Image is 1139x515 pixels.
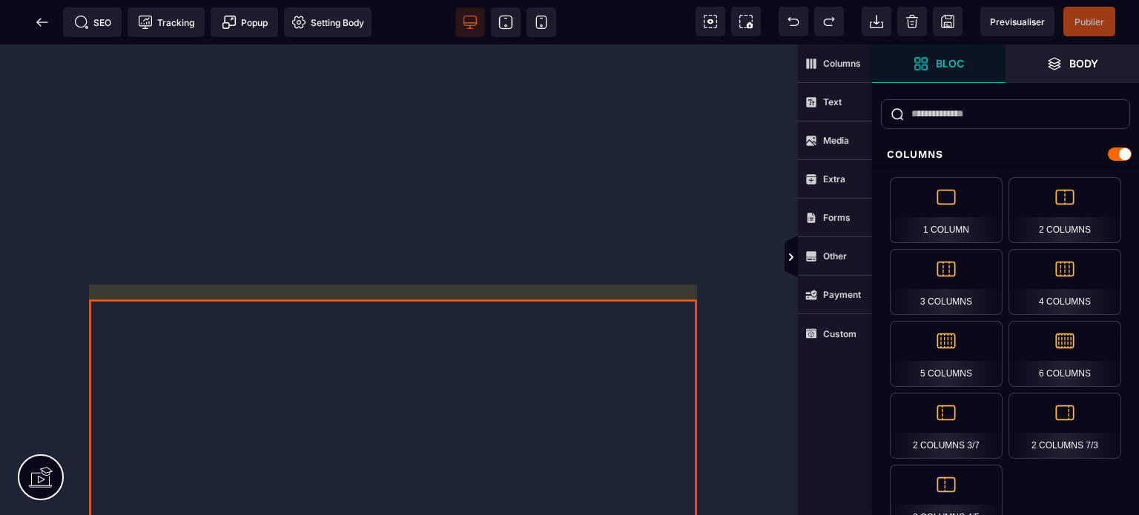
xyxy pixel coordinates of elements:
[823,173,845,185] strong: Extra
[696,7,725,36] span: View components
[138,15,194,30] span: Tracking
[222,15,268,30] span: Popup
[1008,393,1121,459] div: 2 Columns 7/3
[980,7,1054,36] span: Preview
[1074,16,1104,27] span: Publier
[823,135,849,146] strong: Media
[74,15,111,30] span: SEO
[1008,249,1121,315] div: 4 Columns
[936,58,964,69] strong: Bloc
[890,177,1003,243] div: 1 Column
[823,212,851,223] strong: Forms
[872,141,1139,168] div: Columns
[990,16,1045,27] span: Previsualiser
[872,44,1006,83] span: Open Blocks
[890,249,1003,315] div: 3 Columns
[823,328,856,339] strong: Custom
[731,7,761,36] span: Screenshot
[1008,177,1121,243] div: 2 Columns
[890,393,1003,459] div: 2 Columns 3/7
[823,96,842,107] strong: Text
[823,250,847,262] strong: Other
[1006,44,1139,83] span: Open Layer Manager
[890,321,1003,387] div: 5 Columns
[1008,321,1121,387] div: 6 Columns
[823,58,861,69] strong: Columns
[1069,58,1098,69] strong: Body
[823,289,861,300] strong: Payment
[291,15,364,30] span: Setting Body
